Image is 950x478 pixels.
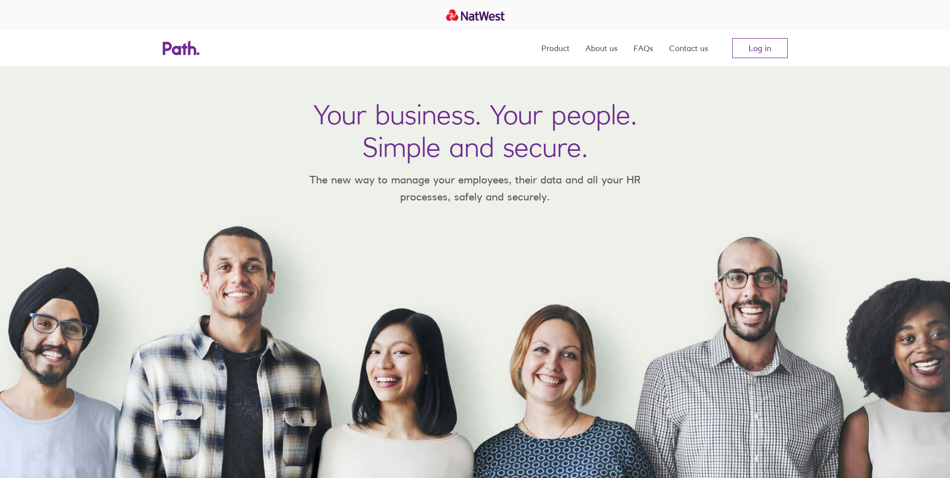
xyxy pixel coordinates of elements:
p: The new way to manage your employees, their data and all your HR processes, safely and securely. [295,171,656,205]
a: Contact us [669,30,708,66]
a: FAQs [634,30,653,66]
h1: Your business. Your people. Simple and secure. [313,98,637,163]
a: Product [541,30,569,66]
a: Log in [732,38,788,58]
a: About us [585,30,617,66]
